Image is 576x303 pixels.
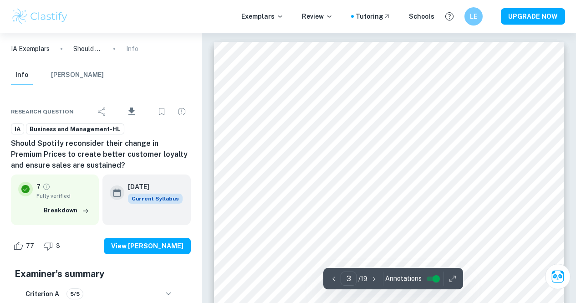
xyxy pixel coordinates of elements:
[153,103,171,121] div: Bookmark
[11,138,191,171] h6: Should Spotify reconsider their change in Premium Prices to create better customer loyalty and en...
[128,194,183,204] div: This exemplar is based on the current syllabus. Feel free to refer to it for inspiration/ideas wh...
[11,239,39,253] div: Like
[41,239,65,253] div: Dislike
[11,44,50,54] a: IA Exemplars
[42,183,51,191] a: Grade fully verified
[128,194,183,204] span: Current Syllabus
[241,11,284,21] p: Exemplars
[73,44,102,54] p: Should Spotify reconsider their change in Premium Prices to create better customer loyalty and en...
[545,264,571,289] button: Ask Clai
[104,238,191,254] button: View [PERSON_NAME]
[173,103,191,121] div: Report issue
[302,11,333,21] p: Review
[21,241,39,251] span: 77
[15,267,187,281] h5: Examiner's summary
[464,7,483,26] button: LE
[36,192,92,200] span: Fully verified
[469,11,479,21] h6: LE
[385,274,422,283] span: Annotations
[26,125,124,134] span: Business and Management-HL
[11,7,69,26] img: Clastify logo
[358,274,367,284] p: / 19
[11,65,33,85] button: Info
[11,125,24,134] span: IA
[356,11,391,21] a: Tutoring
[409,11,434,21] a: Schools
[25,289,59,299] h6: Criterion A
[51,241,65,251] span: 3
[41,204,92,217] button: Breakdown
[36,182,41,192] p: 7
[11,123,24,135] a: IA
[51,65,104,85] button: [PERSON_NAME]
[67,290,83,298] span: 5/5
[113,100,151,123] div: Download
[442,9,457,24] button: Help and Feedback
[11,108,74,116] span: Research question
[128,182,175,192] h6: [DATE]
[93,103,111,121] div: Share
[26,123,124,135] a: Business and Management-HL
[501,8,565,25] button: UPGRADE NOW
[126,44,138,54] p: Info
